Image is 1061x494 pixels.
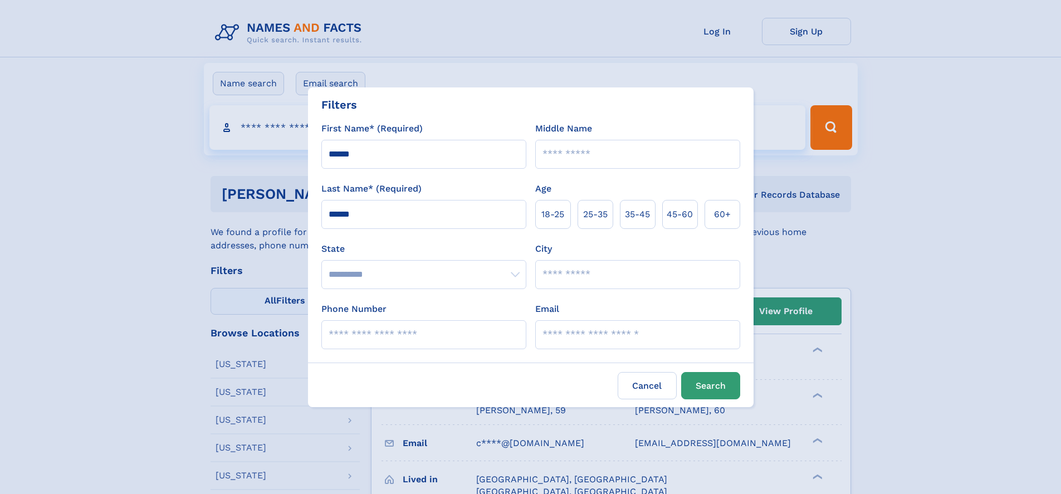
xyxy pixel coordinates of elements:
span: 45‑60 [667,208,693,221]
label: Age [535,182,551,195]
label: State [321,242,526,256]
div: Filters [321,96,357,113]
button: Search [681,372,740,399]
label: City [535,242,552,256]
span: 25‑35 [583,208,608,221]
label: Cancel [618,372,677,399]
span: 18‑25 [541,208,564,221]
label: First Name* (Required) [321,122,423,135]
label: Last Name* (Required) [321,182,422,195]
label: Email [535,302,559,316]
span: 60+ [714,208,731,221]
span: 35‑45 [625,208,650,221]
label: Middle Name [535,122,592,135]
label: Phone Number [321,302,387,316]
